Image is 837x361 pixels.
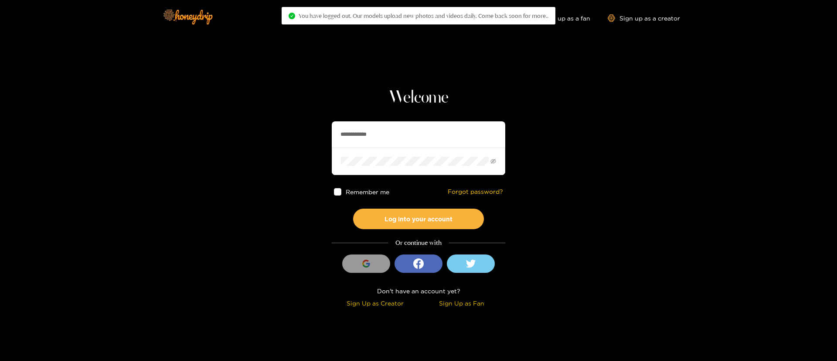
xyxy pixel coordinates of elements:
h1: Welcome [332,87,505,108]
a: Sign up as a creator [608,14,680,22]
span: You have logged out. Our models upload new photos and videos daily. Come back soon for more.. [299,12,548,19]
button: Log into your account [353,209,484,229]
span: check-circle [289,13,295,19]
span: eye-invisible [490,158,496,164]
a: Sign up as a fan [531,14,590,22]
div: Sign Up as Fan [421,298,503,308]
div: Sign Up as Creator [334,298,416,308]
a: Forgot password? [448,188,503,196]
div: Or continue with [332,238,505,248]
div: Don't have an account yet? [332,286,505,296]
span: Remember me [346,189,389,195]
